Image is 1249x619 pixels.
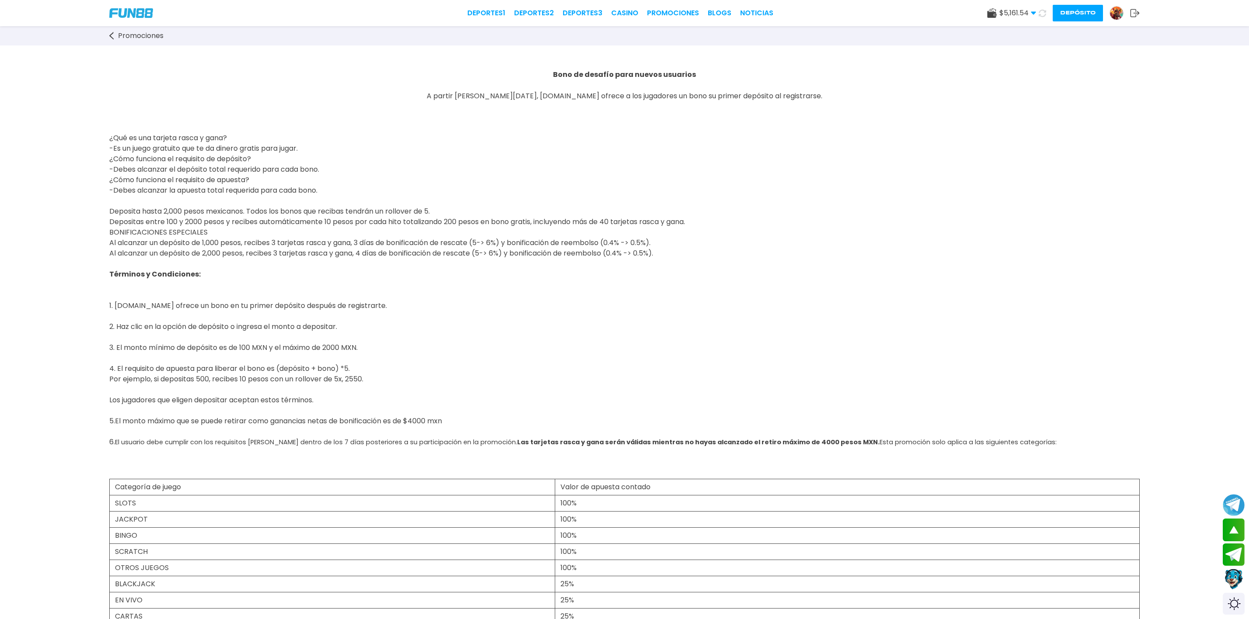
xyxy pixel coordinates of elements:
[115,438,517,446] span: El usuario debe cumplir con los requisitos [PERSON_NAME] dentro de los 7 días posteriores a su pa...
[611,8,638,18] a: CASINO
[1223,543,1245,566] button: Join telegram
[999,8,1036,18] span: $ 5,161.54
[115,595,143,605] span: EN VIVO
[1110,6,1130,20] a: Avatar
[560,498,577,508] span: 100%
[560,579,574,589] span: 25%
[1110,7,1123,20] img: Avatar
[1223,568,1245,591] button: Contact customer service
[880,438,1057,446] span: Esta promoción solo aplica a las siguientes categorías:
[115,498,136,508] span: SLOTS
[553,69,696,80] strong: Bono de desafío para nuevos usuarios
[427,91,822,101] span: A partir [PERSON_NAME][DATE], [DOMAIN_NAME] ofrece a los jugadores un bono su primer depósito al ...
[109,31,172,41] a: Promociones
[115,514,148,524] span: JACKPOT
[467,8,505,18] a: Deportes1
[517,438,880,446] span: Las tarjetas rasca y gana serán válidas mientras no hayas alcanzado el retiro máximo de 4000 peso...
[560,514,577,524] span: 100%
[708,8,731,18] a: BLOGS
[740,8,773,18] a: NOTICIAS
[109,8,153,18] img: Company Logo
[118,31,164,41] span: Promociones
[115,563,169,573] span: OTROS JUEGOS
[514,8,554,18] a: Deportes2
[109,301,387,311] span: 1. [DOMAIN_NAME] ofrece un bono en tu primer depósito después de registrarte.
[560,595,574,605] span: 25%
[563,8,602,18] a: Deportes3
[1053,5,1103,21] button: Depósito
[1223,494,1245,516] button: Join telegram channel
[1223,519,1245,541] button: scroll up
[560,563,577,573] span: 100%
[115,579,155,589] span: BLACKJACK
[560,546,577,557] span: 100%
[109,269,201,279] span: Términos y Condiciones:
[115,482,181,492] span: Categoría de juego
[109,206,685,258] span: Deposita hasta 2,000 pesos mexicanos. Todos los bonos que recibas tendrán un rollover de 5. Depos...
[560,530,577,540] span: 100%
[647,8,699,18] a: Promociones
[115,546,148,557] span: SCRATCH
[560,482,651,492] span: Valor de apuesta contado
[109,342,442,447] span: 3. El monto mínimo de depósito es de 100 MXN y el máximo de 2000 MXN. 4. El requisito de apuesta ...
[1223,593,1245,615] div: Switch theme
[109,322,337,332] span: 2. Haz clic en la opción de depósito o ingresa el monto a depositar.
[115,530,137,540] span: BINGO
[109,133,319,195] span: ¿Qué es una tarjeta rasca y gana? -Es un juego gratuito que te da dinero gratis para jugar. ¿Cómo...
